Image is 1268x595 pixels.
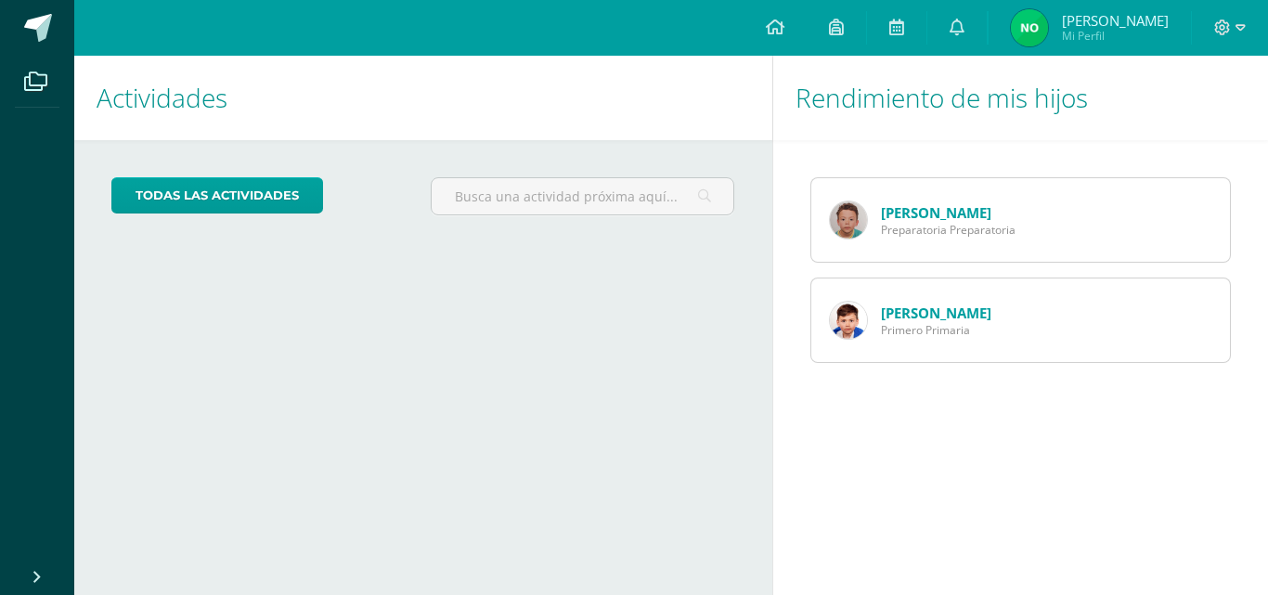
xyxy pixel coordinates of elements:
[432,178,734,214] input: Busca una actividad próxima aquí...
[97,56,750,140] h1: Actividades
[881,203,991,222] a: [PERSON_NAME]
[796,56,1247,140] h1: Rendimiento de mis hijos
[881,222,1016,238] span: Preparatoria Preparatoria
[1062,28,1169,44] span: Mi Perfil
[111,177,323,213] a: todas las Actividades
[830,201,867,239] img: e08bd3809b9ffa01a7940afe8ae6c61d.png
[881,322,991,338] span: Primero Primaria
[1062,11,1169,30] span: [PERSON_NAME]
[1011,9,1048,46] img: cc77dce42f43f7127ec77faf2f11320b.png
[881,304,991,322] a: [PERSON_NAME]
[830,302,867,339] img: 99b198a8604da08bd28bc70355d40aa1.png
